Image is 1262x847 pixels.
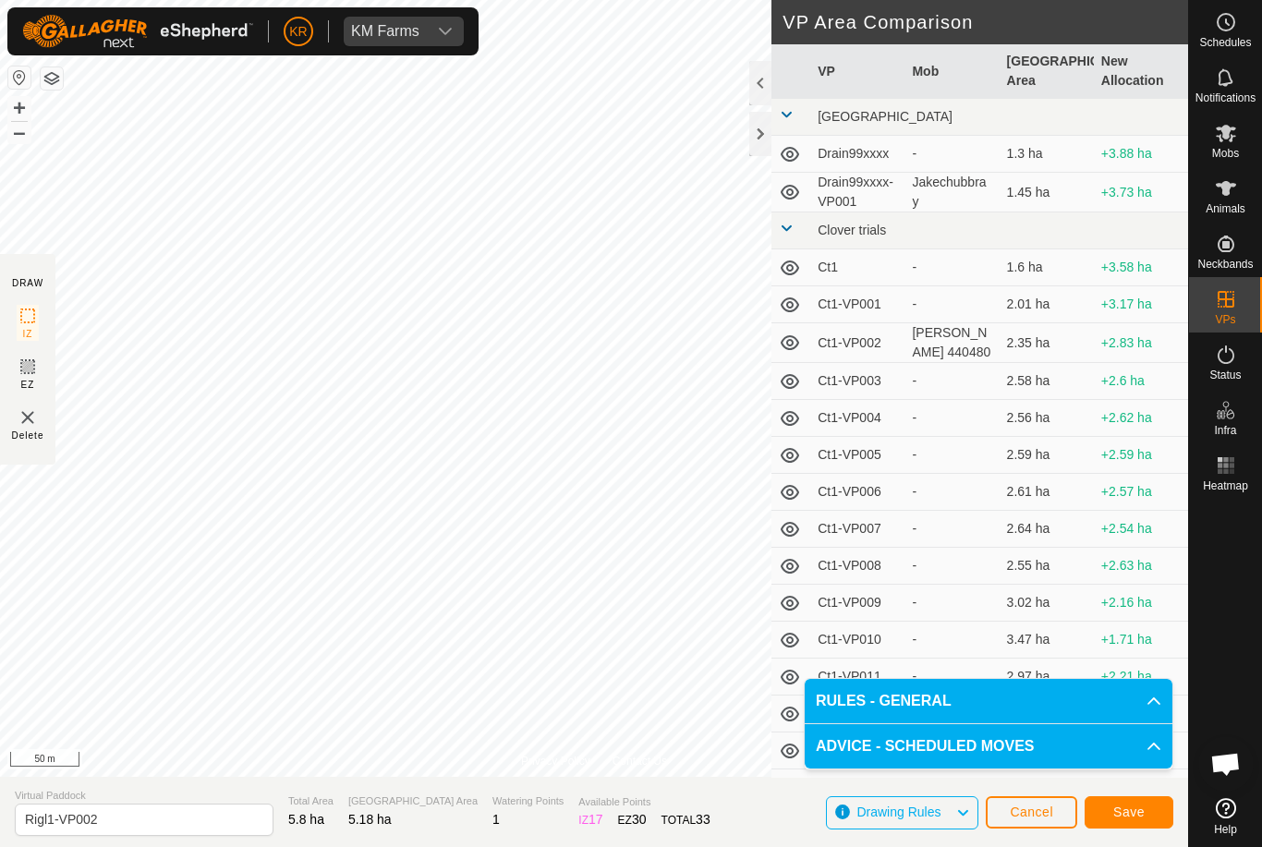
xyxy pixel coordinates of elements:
div: IZ [578,810,602,829]
span: EZ [21,378,35,392]
td: Ct1-VP009 [810,585,904,622]
td: Ct1-VP004 [810,400,904,437]
span: Mobs [1212,148,1239,159]
td: +2.62 ha [1094,400,1188,437]
td: Ct1-VP011 [810,659,904,696]
span: 30 [632,812,647,827]
span: 1 [492,812,500,827]
span: IZ [23,327,33,341]
h2: VP Area Comparison [783,11,1188,33]
div: - [912,630,991,649]
div: EZ [618,810,647,829]
td: Ct1-VP002 [810,323,904,363]
td: 1.3 ha [1000,136,1094,173]
span: Delete [12,429,44,442]
td: 1.6 ha [1000,249,1094,286]
img: VP [17,406,39,429]
td: Ct1 [810,249,904,286]
span: KM Farms [344,17,427,46]
div: - [912,667,991,686]
div: TOTAL [661,810,710,829]
td: Ct1-VP001 [810,286,904,323]
span: Total Area [288,793,334,809]
td: +2.21 ha [1094,659,1188,696]
span: Infra [1214,425,1236,436]
img: Gallagher Logo [22,15,253,48]
button: – [8,121,30,143]
button: + [8,97,30,119]
button: Cancel [986,796,1077,829]
td: 2.56 ha [1000,400,1094,437]
span: 5.8 ha [288,812,324,827]
td: 2.97 ha [1000,659,1094,696]
td: +2.54 ha [1094,511,1188,548]
td: Drain99xxxx-VP001 [810,173,904,212]
td: 2.64 ha [1000,511,1094,548]
div: - [912,295,991,314]
span: Drawing Rules [856,805,940,819]
span: Animals [1206,203,1245,214]
button: Map Layers [41,67,63,90]
td: 2.35 ha [1000,323,1094,363]
div: Jakechubbray [912,173,991,212]
td: Ct1-VP006 [810,474,904,511]
span: Neckbands [1197,259,1253,270]
td: Ct1-VP003 [810,363,904,400]
span: RULES - GENERAL [816,690,952,712]
div: - [912,445,991,465]
span: ADVICE - SCHEDULED MOVES [816,735,1034,757]
td: Ct1-VP010 [810,622,904,659]
span: [GEOGRAPHIC_DATA] [818,109,953,124]
td: +1.71 ha [1094,622,1188,659]
span: Schedules [1199,37,1251,48]
span: Available Points [578,794,710,810]
td: +2.63 ha [1094,548,1188,585]
span: [GEOGRAPHIC_DATA] Area [348,793,478,809]
span: Status [1209,369,1241,381]
td: +3.58 ha [1094,249,1188,286]
td: +2.57 ha [1094,474,1188,511]
div: KM Farms [351,24,419,39]
div: - [912,482,991,502]
td: Ct1-VP005 [810,437,904,474]
td: Drain99xxxx [810,136,904,173]
span: Heatmap [1203,480,1248,491]
span: Clover trials [818,223,886,237]
span: Virtual Paddock [15,788,273,804]
div: dropdown trigger [427,17,464,46]
button: Reset Map [8,67,30,89]
div: - [912,519,991,538]
span: Save [1113,805,1145,819]
a: Contact Us [613,753,667,769]
td: Ct1-VP008 [810,548,904,585]
td: +3.73 ha [1094,173,1188,212]
div: - [912,408,991,428]
td: 2.59 ha [1000,437,1094,474]
td: 2.55 ha [1000,548,1094,585]
span: 33 [696,812,710,827]
th: Mob [904,44,999,99]
p-accordion-header: ADVICE - SCHEDULED MOVES [805,724,1172,768]
td: 3.47 ha [1000,622,1094,659]
p-accordion-header: RULES - GENERAL [805,679,1172,723]
td: +2.16 ha [1094,585,1188,622]
td: 2.61 ha [1000,474,1094,511]
span: VPs [1215,314,1235,325]
div: - [912,593,991,612]
a: Help [1189,791,1262,842]
td: 2.01 ha [1000,286,1094,323]
a: Privacy Policy [521,753,590,769]
span: Cancel [1010,805,1053,819]
td: +2.59 ha [1094,437,1188,474]
span: 17 [589,812,603,827]
td: +2.6 ha [1094,363,1188,400]
div: DRAW [12,276,43,290]
td: Ct1-VP007 [810,511,904,548]
th: New Allocation [1094,44,1188,99]
span: Help [1214,824,1237,835]
div: Open chat [1198,736,1254,792]
td: 1.45 ha [1000,173,1094,212]
div: [PERSON_NAME] 440480 [912,323,991,362]
td: 2.58 ha [1000,363,1094,400]
div: - [912,258,991,277]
